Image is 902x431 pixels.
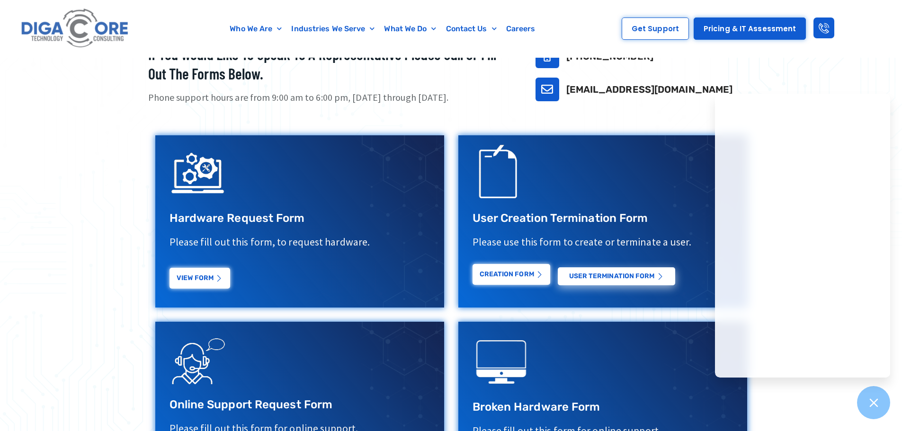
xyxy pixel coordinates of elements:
a: Contact Us [441,18,501,40]
a: What We Do [379,18,441,40]
a: Who We Are [225,18,286,40]
h3: Online Support Request Form [170,397,430,412]
img: Digacore logo 1 [18,5,132,53]
a: support@digacore.com [536,78,559,101]
img: Support Request Icon [473,145,529,202]
iframe: Chatgenie Messenger [715,94,890,378]
a: [EMAIL_ADDRESS][DOMAIN_NAME] [566,84,733,95]
a: View Form [170,268,230,289]
a: Get Support [622,18,689,40]
nav: Menu [178,18,588,40]
p: Please fill out this form, to request hardware. [170,235,430,249]
p: Please use this form to create or terminate a user. [473,235,733,249]
img: digacore technology consulting [473,334,529,390]
h2: If you would like to speak to a representative please call or fill out the forms below. [148,44,512,84]
p: Phone support hours are from 9:00 am to 6:00 pm, [DATE] through [DATE]. [148,91,512,105]
span: Pricing & IT Assessment [704,25,796,32]
img: IT Support Icon [170,145,226,202]
a: Industries We Serve [286,18,379,40]
a: USER Termination Form [558,267,675,285]
h3: Broken Hardware Form [473,400,733,414]
a: [PHONE_NUMBER] [566,51,653,62]
a: Creation Form [473,264,550,285]
span: USER Termination Form [569,273,655,280]
a: Pricing & IT Assessment [694,18,806,40]
h3: User Creation Termination Form [473,211,733,226]
img: Support Request Icon [170,331,226,388]
a: Careers [501,18,540,40]
h3: Hardware Request Form [170,211,430,226]
span: Get Support [632,25,679,32]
